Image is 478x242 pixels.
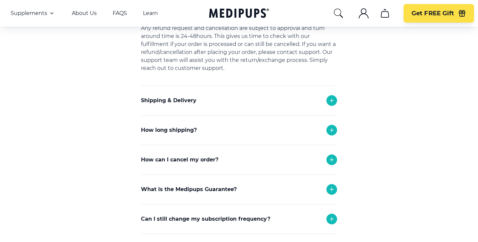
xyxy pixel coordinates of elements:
[143,10,158,17] a: Learn
[209,7,269,21] a: Medipups
[377,5,393,21] button: cart
[72,10,97,17] a: About Us
[333,8,344,19] button: search
[141,97,196,105] p: Shipping & Delivery
[141,156,218,164] p: How can I cancel my order?
[356,5,372,21] button: account
[141,145,337,171] div: Each order takes 1-2 business days to be delivered.
[141,215,270,223] p: Can I still change my subscription frequency?
[412,10,454,17] span: Get FREE Gift
[141,174,337,233] div: Any refund request and cancellation are subject to approval and turn around time is 24-48 hours. ...
[11,10,47,17] span: Supplements
[11,9,56,17] button: Supplements
[113,10,127,17] a: FAQS
[141,24,337,72] p: Any refund request and cancellation are subject to approval and turn around time is 24-48hours. T...
[141,126,197,134] p: How long shipping?
[141,185,237,193] p: What is the Medipups Guarantee?
[404,4,474,23] button: Get FREE Gift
